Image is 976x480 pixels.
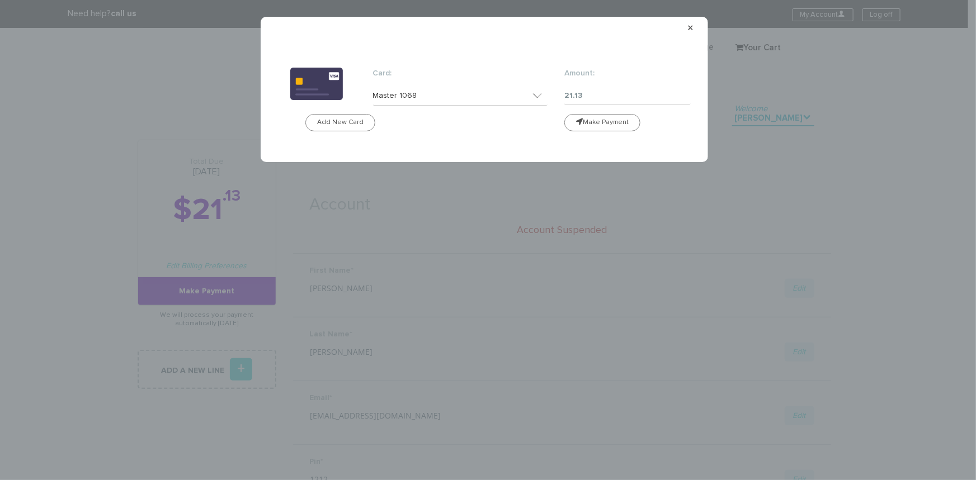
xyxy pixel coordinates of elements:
[305,114,375,131] button: Add New Card
[564,86,691,105] input: Please Enter Amount
[688,22,694,34] button: Close
[564,114,640,131] button: Make Payment
[688,22,694,34] span: ×
[564,68,691,83] label: Amount:
[373,68,548,83] label: Card:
